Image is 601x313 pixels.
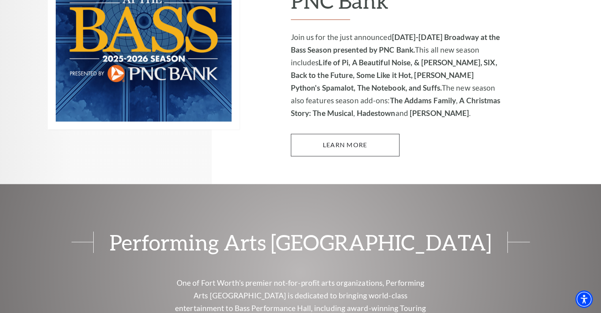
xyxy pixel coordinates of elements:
strong: Life of Pi, A Beautiful Noise, & [PERSON_NAME], SIX, Back to the Future, Some Like it Hot, [PERSO... [291,58,497,92]
strong: A Christmas Story: The Musical [291,96,501,118]
strong: [DATE]-[DATE] Broadway at the Bass Season presented by PNC Bank. [291,32,500,54]
strong: The Addams Family [390,96,456,105]
div: Accessibility Menu [575,290,593,308]
p: Join us for the just announced This all new season includes The new season also features season a... [291,31,502,120]
strong: [PERSON_NAME] [410,108,469,118]
span: Performing Arts [GEOGRAPHIC_DATA] [93,231,508,253]
strong: Hadestown [357,108,396,118]
a: Learn More 2025-2026 Broadway at the Bass Season presented by PNC Bank [291,134,399,156]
